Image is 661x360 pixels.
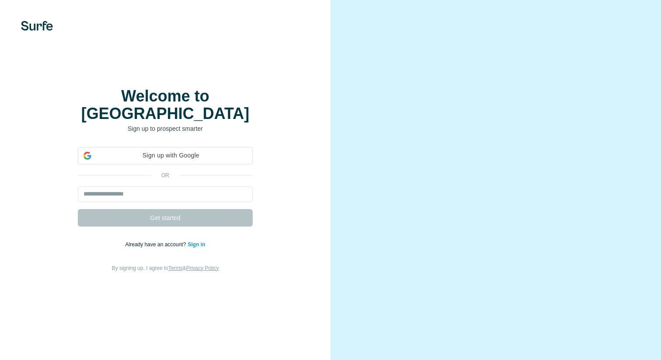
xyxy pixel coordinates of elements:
[78,147,253,164] div: Sign up with Google
[95,151,247,160] span: Sign up with Google
[112,265,219,271] span: By signing up, I agree to &
[188,241,205,248] a: Sign in
[168,265,183,271] a: Terms
[151,171,179,179] p: or
[21,21,53,31] img: Surfe's logo
[78,87,253,122] h1: Welcome to [GEOGRAPHIC_DATA]
[78,124,253,133] p: Sign up to prospect smarter
[186,265,219,271] a: Privacy Policy
[125,241,188,248] span: Already have an account?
